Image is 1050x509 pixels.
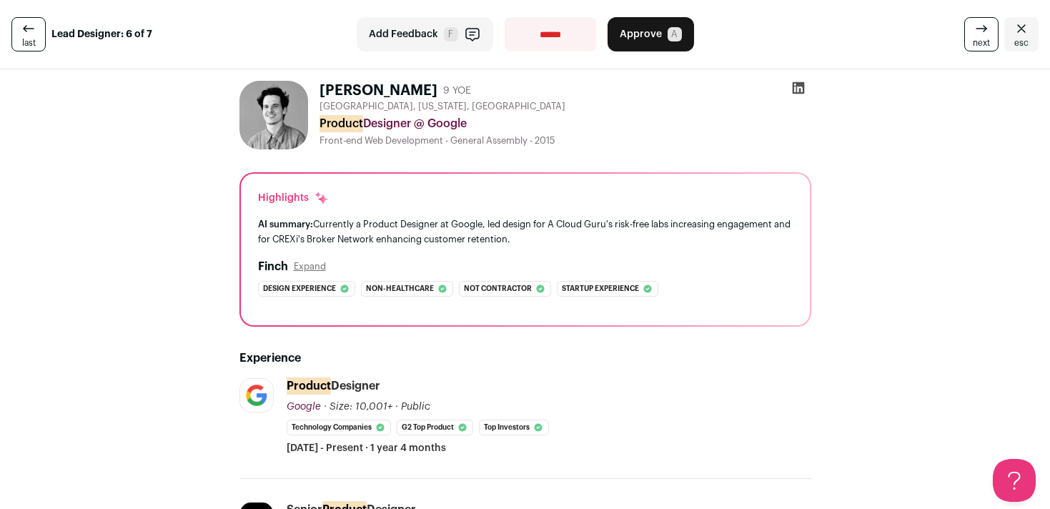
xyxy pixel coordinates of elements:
[22,37,36,49] span: last
[1014,37,1029,49] span: esc
[287,420,391,435] li: Technology Companies
[287,441,446,455] span: [DATE] - Present · 1 year 4 months
[444,27,458,41] span: F
[608,17,694,51] button: Approve A
[287,402,321,412] span: Google
[320,135,811,147] div: Front-end Web Development - General Assembly - 2015
[562,282,639,296] span: Startup experience
[369,27,438,41] span: Add Feedback
[1004,17,1039,51] a: Close
[964,17,999,51] a: next
[620,27,662,41] span: Approve
[11,17,46,51] a: last
[357,17,493,51] button: Add Feedback F
[294,261,326,272] button: Expand
[479,420,549,435] li: Top Investors
[366,282,434,296] span: Non-healthcare
[320,101,565,112] span: [GEOGRAPHIC_DATA], [US_STATE], [GEOGRAPHIC_DATA]
[258,219,313,229] span: AI summary:
[324,402,392,412] span: · Size: 10,001+
[993,459,1036,502] iframe: Help Scout Beacon - Open
[668,27,682,41] span: A
[263,282,336,296] span: Design experience
[443,84,471,98] div: 9 YOE
[395,400,398,414] span: ·
[973,37,990,49] span: next
[320,81,437,101] h1: [PERSON_NAME]
[287,378,380,394] div: Designer
[464,282,532,296] span: Not contractor
[320,115,363,132] mark: Product
[397,420,473,435] li: G2 Top Product
[258,258,288,275] h2: Finch
[258,191,329,205] div: Highlights
[239,81,308,149] img: 68090ef0b5500724cff805bd167dfd373de8e136dd8ff4330eb993535c8f20fc.jpg
[51,27,152,41] strong: Lead Designer: 6 of 7
[240,379,273,412] img: 8d2c6156afa7017e60e680d3937f8205e5697781b6c771928cb24e9df88505de.jpg
[258,217,793,247] div: Currently a Product Designer at Google, led design for A Cloud Guru's risk-free labs increasing e...
[401,402,430,412] span: Public
[287,377,331,395] mark: Product
[239,350,811,367] h2: Experience
[320,115,811,132] div: Designer @ Google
